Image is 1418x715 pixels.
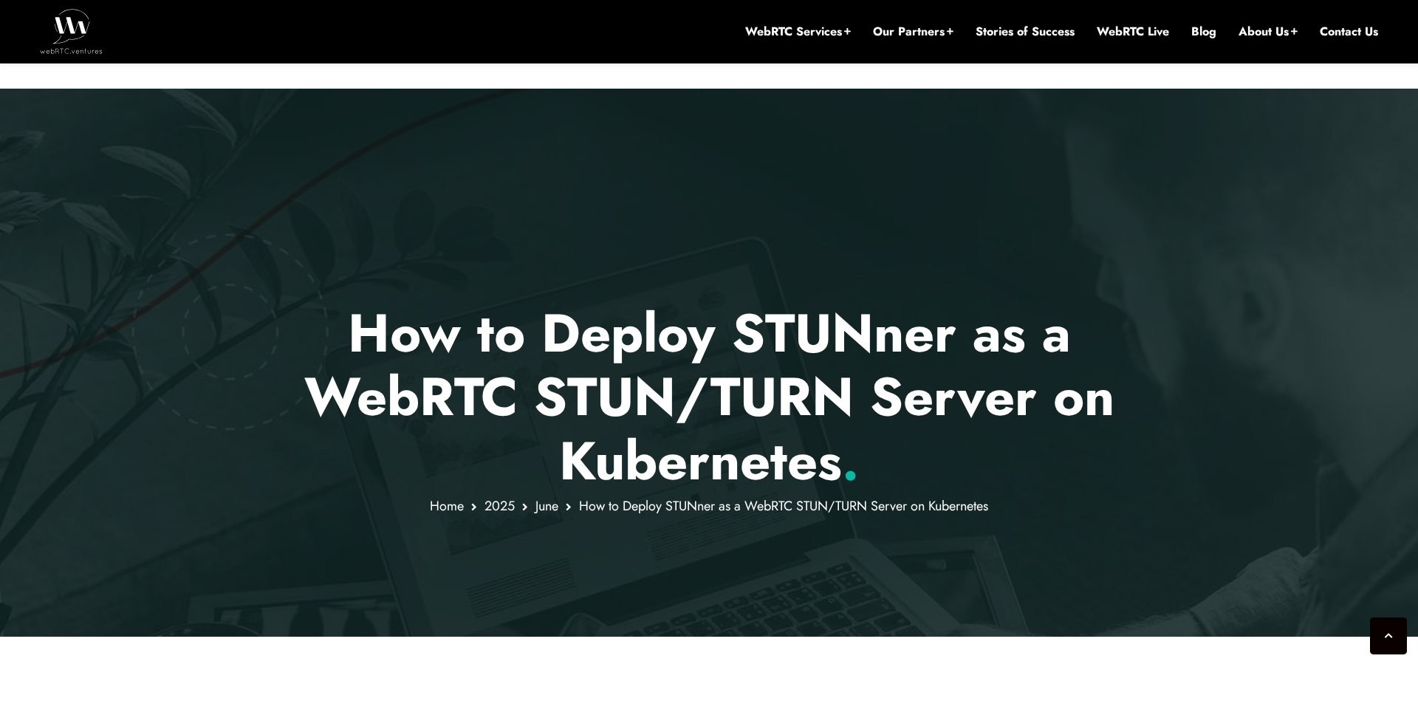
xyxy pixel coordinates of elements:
[1097,24,1169,40] a: WebRTC Live
[430,496,464,516] a: Home
[579,496,988,516] span: How to Deploy STUNner as a WebRTC STUN/TURN Server on Kubernetes
[277,301,1142,493] p: How to Deploy STUNner as a WebRTC STUN/TURN Server on Kubernetes
[976,24,1075,40] a: Stories of Success
[1239,24,1298,40] a: About Us
[535,496,558,516] a: June
[745,24,851,40] a: WebRTC Services
[40,9,103,53] img: WebRTC.ventures
[842,422,859,499] span: .
[1320,24,1378,40] a: Contact Us
[1191,24,1216,40] a: Blog
[484,496,515,516] a: 2025
[873,24,953,40] a: Our Partners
